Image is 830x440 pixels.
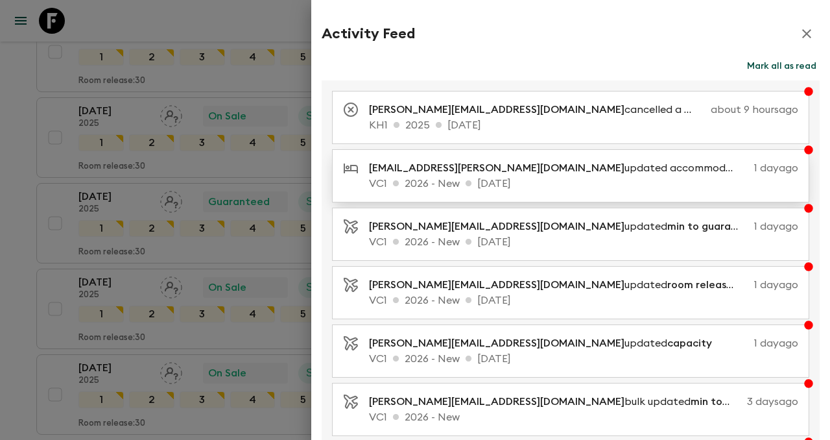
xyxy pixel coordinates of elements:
button: Mark all as read [744,57,820,75]
span: min to guarantee [667,221,755,232]
span: [PERSON_NAME][EMAIL_ADDRESS][DOMAIN_NAME] [369,104,624,115]
p: bulk updated [369,394,742,409]
p: 3 days ago [747,394,798,409]
span: room release days [667,280,759,290]
p: VC1 2026 - New [DATE] [369,176,798,191]
p: about 9 hours ago [711,102,798,117]
p: 1 day ago [728,336,798,351]
p: VC1 2026 - New [DATE] [369,234,798,250]
p: updated [369,277,749,293]
p: 1 day ago [754,160,798,176]
p: updated accommodation [369,160,749,176]
span: [PERSON_NAME][EMAIL_ADDRESS][DOMAIN_NAME] [369,280,624,290]
span: [PERSON_NAME][EMAIL_ADDRESS][DOMAIN_NAME] [369,338,624,348]
p: VC1 2026 - New [DATE] [369,351,798,367]
p: updated [369,219,749,234]
p: updated [369,336,722,351]
p: VC1 2026 - New [369,409,798,425]
span: [PERSON_NAME][EMAIL_ADDRESS][DOMAIN_NAME] [369,397,624,407]
p: KH1 2025 [DATE] [369,117,798,133]
h2: Activity Feed [322,25,415,42]
p: 1 day ago [754,277,798,293]
span: min to guarantee [691,397,778,407]
p: 1 day ago [754,219,798,234]
p: cancelled a departure [369,102,705,117]
span: [EMAIL_ADDRESS][PERSON_NAME][DOMAIN_NAME] [369,163,624,173]
span: [PERSON_NAME][EMAIL_ADDRESS][DOMAIN_NAME] [369,221,624,232]
span: capacity [667,338,712,348]
p: VC1 2026 - New [DATE] [369,293,798,308]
